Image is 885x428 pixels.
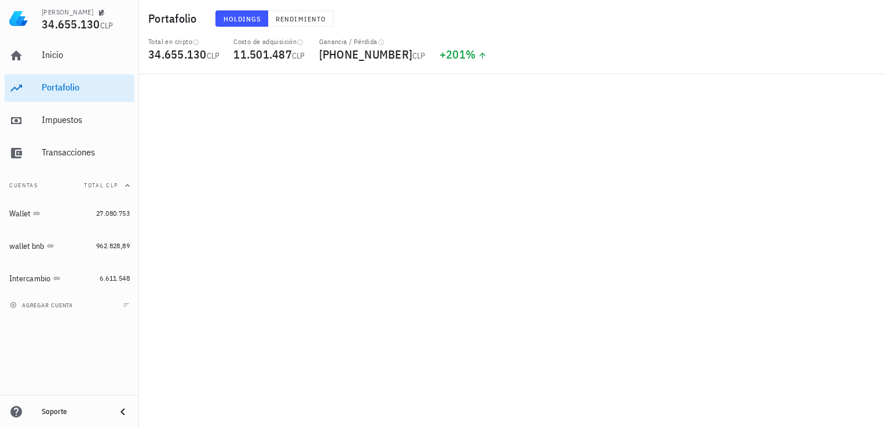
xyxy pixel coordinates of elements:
span: 962.828,89 [96,241,130,250]
span: 11.501.487 [233,46,292,62]
span: CLP [207,50,220,61]
span: Rendimiento [275,14,326,23]
div: Total en cripto [148,37,220,46]
span: [PHONE_NUMBER] [319,46,413,62]
span: agregar cuenta [12,302,73,309]
a: Transacciones [5,139,134,167]
a: Wallet 27.080.753 [5,200,134,227]
span: 34.655.130 [148,46,207,62]
div: +201 [440,49,488,60]
button: Rendimiento [268,10,334,27]
span: Total CLP [84,182,118,189]
div: wallet bnb [9,241,45,251]
div: Soporte [42,407,107,416]
button: agregar cuenta [7,299,78,311]
h1: Portafolio [148,9,202,28]
div: [PERSON_NAME] [42,8,93,17]
a: Intercambio 6.611.548 [5,264,134,292]
div: Ganancia / Pérdida [319,37,426,46]
button: Holdings [215,10,269,27]
a: Portafolio [5,74,134,102]
span: CLP [292,50,305,61]
div: Transacciones [42,147,130,158]
div: Wallet [9,209,31,219]
span: 6.611.548 [100,274,130,282]
div: Intercambio [9,274,51,284]
div: Impuestos [42,114,130,125]
a: Inicio [5,42,134,70]
span: 27.080.753 [96,209,130,217]
a: wallet bnb 962.828,89 [5,232,134,260]
div: avatar [860,9,878,28]
div: Costo de adquisición [233,37,305,46]
button: CuentasTotal CLP [5,172,134,200]
a: Impuestos [5,107,134,135]
span: CLP [412,50,426,61]
span: Holdings [223,14,261,23]
div: Inicio [42,49,130,60]
span: % [466,46,476,62]
img: LedgiFi [9,9,28,28]
div: Portafolio [42,82,130,93]
span: CLP [100,20,114,31]
span: 34.655.130 [42,16,100,32]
